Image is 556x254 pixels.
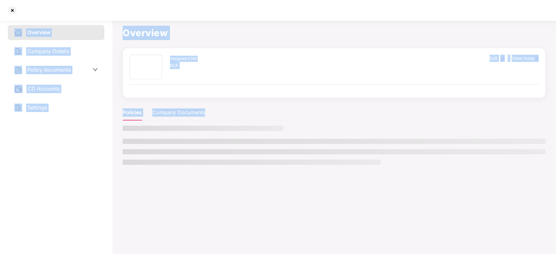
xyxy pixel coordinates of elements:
img: svg+xml;base64,PHN2ZyB4bWxucz0iaHR0cDovL3d3dy53My5vcmcvMjAwMC9zdmciIHdpZHRoPSIyNCIgaGVpZ2h0PSIyNC... [14,29,22,37]
img: rightIcon [534,56,539,61]
img: svg+xml;base64,PHN2ZyB3aWR0aD0iMjUiIGhlaWdodD0iMjQiIHZpZXdCb3g9IjAgMCAyNSAyNCIgZmlsbD0ibm9uZSIgeG... [14,85,23,93]
div: View more [510,55,540,62]
span: CD Accounts [28,85,60,92]
img: svg+xml;base64,PHN2ZyB4bWxucz0iaHR0cDovL3d3dy53My5vcmcvMjAwMC9zdmciIHdpZHRoPSIyNCIgaGVpZ2h0PSIyNC... [14,66,22,74]
span: Company Details [27,48,69,54]
img: editIcon [500,56,505,61]
img: svg+xml;base64,PHN2ZyB4bWxucz0iaHR0cDovL3d3dy53My5vcmcvMjAwMC9zdmciIHdpZHRoPSIyNCIgaGVpZ2h0PSIyNC... [14,48,22,55]
div: Policies [123,108,142,117]
img: svg+xml;base64,PHN2ZyB4bWxucz0iaHR0cDovL3d3dy53My5vcmcvMjAwMC9zdmciIHdpZHRoPSIyNCIgaGVpZ2h0PSIyNC... [14,104,22,112]
div: Assigned CSM [170,56,197,62]
div: Company Documents [152,108,205,117]
div: | [506,55,510,62]
div: Edit [488,55,499,62]
span: Policy documents [27,66,71,73]
span: Settings [27,104,47,111]
span: down [93,67,98,72]
span: Overview [27,29,51,35]
div: N/A [170,62,197,69]
h1: Overview [123,26,546,40]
